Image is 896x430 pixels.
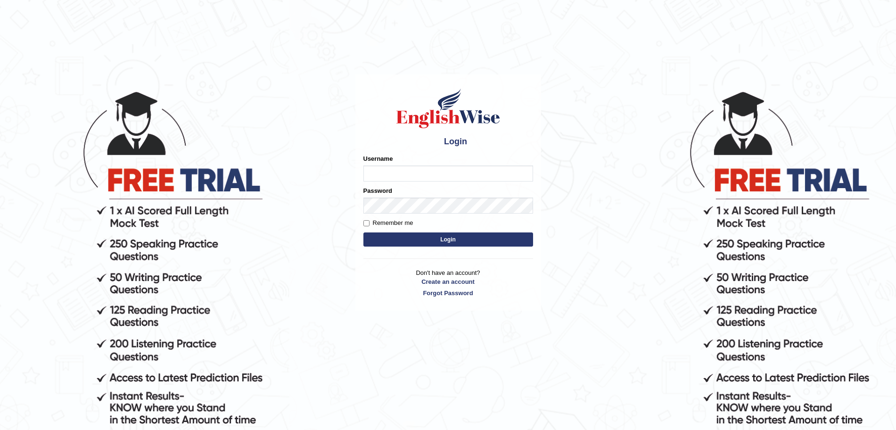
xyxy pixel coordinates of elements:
label: Username [363,154,393,163]
label: Remember me [363,218,413,228]
h4: Login [363,134,533,149]
a: Forgot Password [363,289,533,298]
a: Create an account [363,277,533,286]
img: Logo of English Wise sign in for intelligent practice with AI [395,87,502,130]
button: Login [363,232,533,247]
p: Don't have an account? [363,268,533,298]
input: Remember me [363,220,370,226]
label: Password [363,186,392,195]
